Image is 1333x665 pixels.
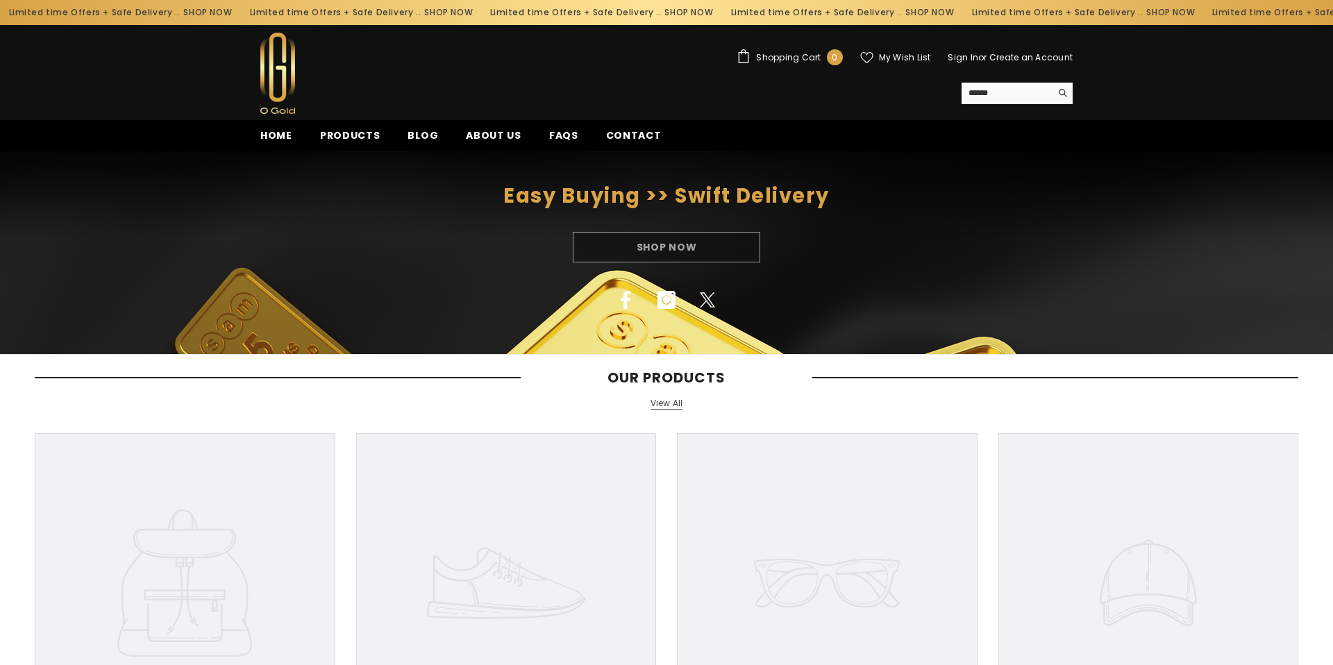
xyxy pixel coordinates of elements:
span: Contact [606,128,662,142]
a: Home [246,128,306,151]
span: 0 [832,50,837,65]
div: Limited time Offers + Safe Delivery .. [719,1,960,24]
span: FAQs [549,128,578,142]
span: Our Products [521,369,812,386]
a: Products [306,128,394,151]
span: Home [260,128,292,142]
span: or [978,51,987,63]
a: FAQs [535,128,592,151]
span: About us [466,128,521,142]
button: Search [1051,83,1073,103]
a: Shopping Cart [737,49,842,65]
a: My Wish List [860,51,931,64]
a: About us [452,128,535,151]
span: My Wish List [879,53,931,62]
a: SHOP NOW [421,5,470,20]
a: SHOP NOW [1143,5,1192,20]
a: Blog [394,128,452,151]
summary: Search [962,83,1073,104]
div: Limited time Offers + Safe Delivery .. [960,1,1201,24]
a: SHOP NOW [903,5,952,20]
span: Products [320,128,380,142]
a: Create an Account [989,51,1073,63]
a: Contact [592,128,676,151]
a: SHOP NOW [181,5,230,20]
span: Shopping Cart [756,53,821,62]
div: Limited time Offers + Safe Delivery .. [479,1,720,24]
div: Limited time Offers + Safe Delivery .. [238,1,479,24]
a: View All [651,398,683,410]
a: Sign In [948,51,978,63]
span: Blog [408,128,438,142]
a: SHOP NOW [662,5,711,20]
img: Ogold Shop [260,33,295,114]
